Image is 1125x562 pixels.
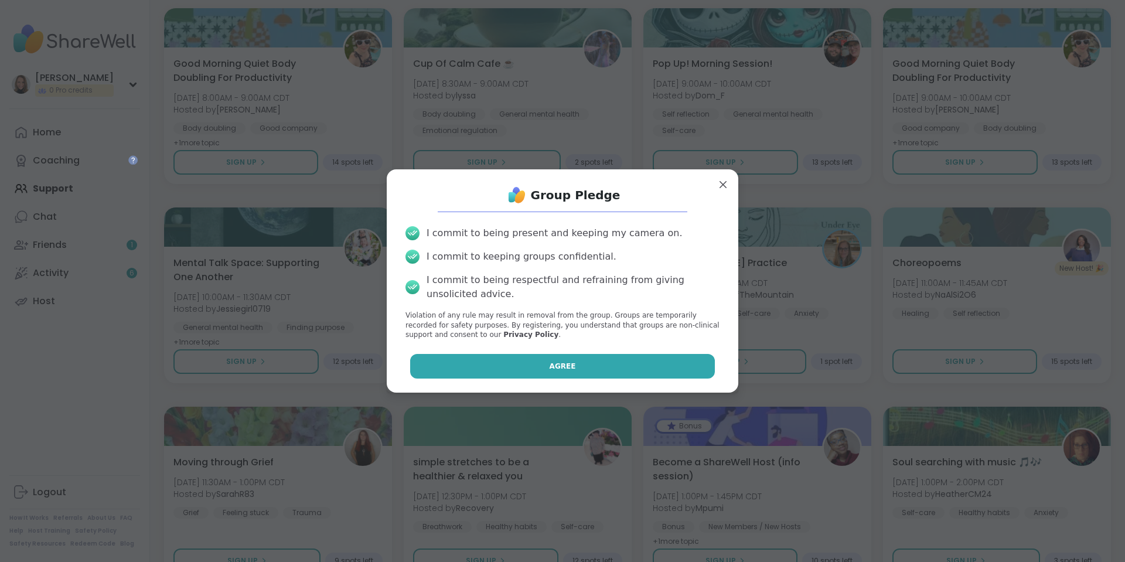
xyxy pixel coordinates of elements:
[503,331,558,339] a: Privacy Policy
[505,183,529,207] img: ShareWell Logo
[410,354,715,379] button: Agree
[427,226,682,240] div: I commit to being present and keeping my camera on.
[427,273,720,301] div: I commit to being respectful and refraining from giving unsolicited advice.
[550,361,576,372] span: Agree
[128,155,138,165] iframe: Spotlight
[405,311,720,340] p: Violation of any rule may result in removal from the group. Groups are temporarily recorded for s...
[427,250,616,264] div: I commit to keeping groups confidential.
[531,187,621,203] h1: Group Pledge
